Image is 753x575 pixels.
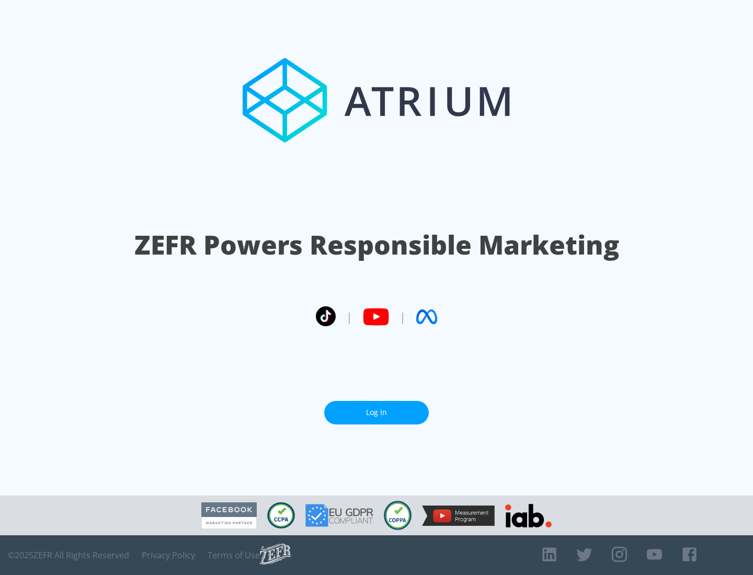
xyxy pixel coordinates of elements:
span: | [346,309,352,325]
h1: ZEFR Powers Responsible Marketing [134,227,619,263]
span: | [400,309,406,325]
a: Log In [324,401,429,424]
a: Privacy Policy [142,550,195,560]
img: COPPA Compliant [384,501,412,530]
img: GDPR Compliant [305,504,373,527]
img: CCPA Compliant [267,502,295,528]
img: IAB [505,504,552,527]
img: Facebook Marketing Partner [201,502,257,529]
img: YouTube Measurement Program [422,505,495,526]
span: © 2025 ZEFR All Rights Reserved [8,550,129,560]
a: Terms of Use [208,550,260,560]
